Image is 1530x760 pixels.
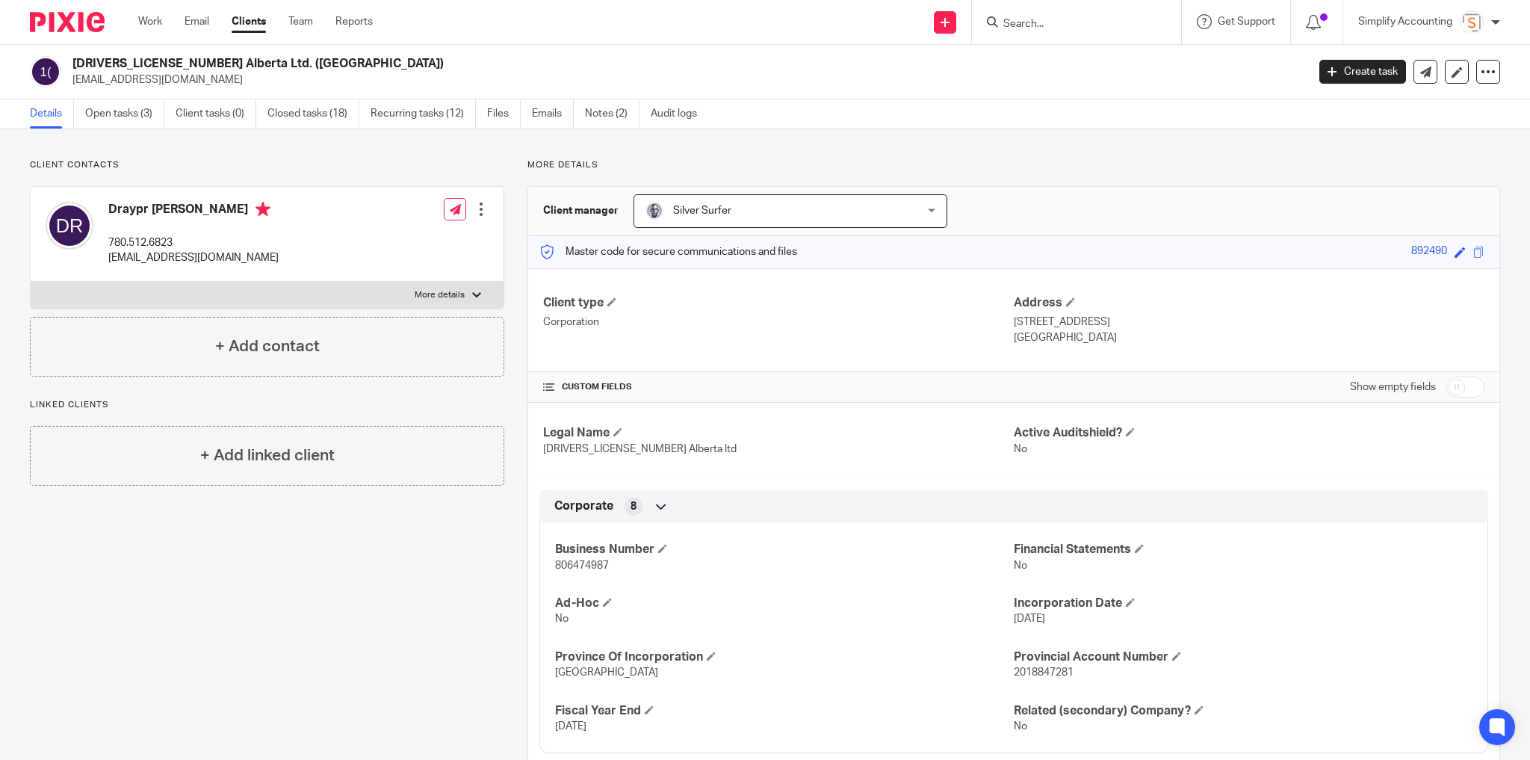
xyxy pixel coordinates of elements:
[200,444,335,467] h4: + Add linked client
[30,159,504,171] p: Client contacts
[543,295,1014,311] h4: Client type
[487,99,521,129] a: Files
[1014,703,1472,719] h4: Related (secondary) Company?
[1014,596,1472,611] h4: Incorporation Date
[555,542,1014,557] h4: Business Number
[267,99,359,129] a: Closed tasks (18)
[255,202,270,217] i: Primary
[30,12,105,32] img: Pixie
[72,56,1052,72] h2: [DRIVERS_LICENSE_NUMBER] Alberta Ltd. ([GEOGRAPHIC_DATA])
[1460,10,1484,34] img: Screenshot%202023-11-29%20141159.png
[232,14,266,29] a: Clients
[1218,16,1275,27] span: Get Support
[1319,60,1406,84] a: Create task
[651,99,708,129] a: Audit logs
[543,381,1014,393] h4: CUSTOM FIELDS
[555,614,569,624] span: No
[543,203,619,218] h3: Client manager
[554,498,613,514] span: Corporate
[543,444,737,454] span: [DRIVERS_LICENSE_NUMBER] Alberta ltd
[108,235,279,250] p: 780.512.6823
[1014,649,1472,665] h4: Provincial Account Number
[1014,315,1484,330] p: [STREET_ADDRESS]
[555,667,658,678] span: [GEOGRAPHIC_DATA]
[1411,244,1447,261] div: 892490
[108,202,279,220] h4: Draypr [PERSON_NAME]
[527,159,1500,171] p: More details
[1014,667,1074,678] span: 2018847281
[645,202,663,220] img: DALLE2024-10-1011.16.04-Aheadshotofacharacterwithshinysilver-tonedskinthatresemblespolishedmetal....
[85,99,164,129] a: Open tasks (3)
[631,499,637,514] span: 8
[532,99,574,129] a: Emails
[1002,18,1136,31] input: Search
[555,703,1014,719] h4: Fiscal Year End
[673,206,731,216] span: Silver Surfer
[30,56,61,87] img: svg%3E
[555,649,1014,665] h4: Province Of Incorporation
[555,560,609,571] span: 806474987
[555,596,1014,611] h4: Ad-Hoc
[288,14,313,29] a: Team
[1014,425,1484,441] h4: Active Auditshield?
[138,14,162,29] a: Work
[30,99,74,129] a: Details
[1014,330,1484,345] p: [GEOGRAPHIC_DATA]
[543,315,1014,330] p: Corporation
[1014,542,1472,557] h4: Financial Statements
[415,289,465,301] p: More details
[555,721,586,732] span: [DATE]
[1014,721,1027,732] span: No
[108,250,279,265] p: [EMAIL_ADDRESS][DOMAIN_NAME]
[72,72,1297,87] p: [EMAIL_ADDRESS][DOMAIN_NAME]
[371,99,476,129] a: Recurring tasks (12)
[185,14,209,29] a: Email
[543,425,1014,441] h4: Legal Name
[1014,295,1484,311] h4: Address
[585,99,639,129] a: Notes (2)
[215,335,320,358] h4: + Add contact
[335,14,373,29] a: Reports
[1014,614,1045,624] span: [DATE]
[1014,444,1027,454] span: No
[539,244,797,259] p: Master code for secure communications and files
[1014,560,1027,571] span: No
[1350,380,1436,395] label: Show empty fields
[46,202,93,250] img: svg%3E
[1358,14,1452,29] p: Simplify Accounting
[30,399,504,411] p: Linked clients
[176,99,256,129] a: Client tasks (0)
